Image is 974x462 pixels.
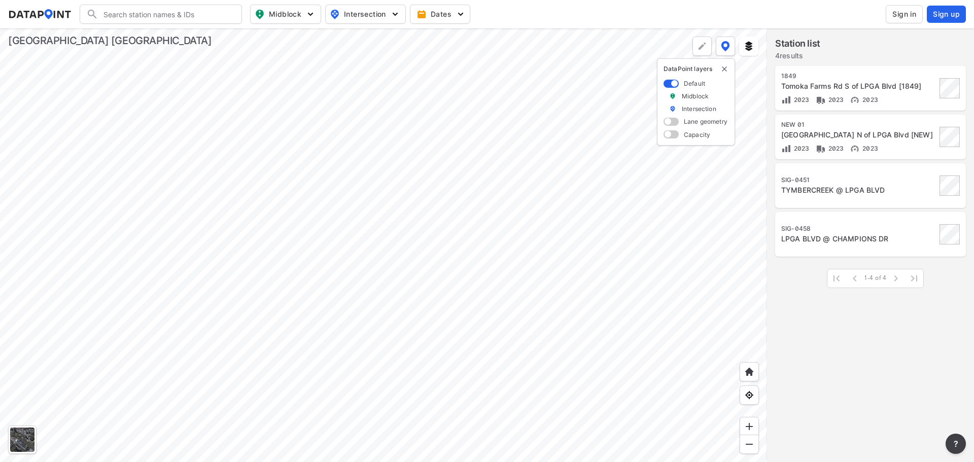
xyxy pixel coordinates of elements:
[684,79,705,88] label: Default
[720,65,728,73] img: close-external-leyer.3061a1c7.svg
[329,8,341,20] img: map_pin_int.54838e6b.svg
[255,8,315,20] span: Midblock
[864,274,887,282] span: 1-4 of 4
[8,425,37,454] div: Toggle basemap
[781,144,791,154] img: Volume count
[826,96,844,103] span: 2023
[390,9,400,19] img: 5YPKRKmlfpI5mqlR8AD95paCi+0kK1fRFDJSaMmawlwaeJcJwk9O2fotCW5ve9gAAAAASUVORK5CYII=
[254,8,266,20] img: map_pin_mid.602f9df1.svg
[925,6,966,23] a: Sign up
[740,417,759,436] div: Zoom in
[744,41,754,51] img: layers.ee07997e.svg
[682,104,716,113] label: Intersection
[846,269,864,288] span: Previous Page
[325,5,406,24] button: Intersection
[781,225,936,233] div: SIG-0458
[946,434,966,454] button: more
[740,435,759,454] div: Zoom out
[905,269,923,288] span: Last Page
[744,390,754,400] img: zeq5HYn9AnE9l6UmnFLPAAAAAElFTkSuQmCC
[781,130,936,140] div: Tymber Creek Rd N of LPGA Blvd [NEW]
[669,104,676,113] img: marker_Intersection.6861001b.svg
[952,438,960,450] span: ?
[816,144,826,154] img: Vehicle class
[419,9,464,19] span: Dates
[884,5,925,23] a: Sign in
[744,421,754,432] img: ZvzfEJKXnyWIrJytrsY285QMwk63cM6Drc+sIAAAAASUVORK5CYII=
[692,37,712,56] div: Polygon tool
[826,145,844,152] span: 2023
[827,269,846,288] span: First Page
[781,72,936,80] div: 1849
[933,9,960,19] span: Sign up
[682,92,709,100] label: Midblock
[98,6,235,22] input: Search
[791,96,810,103] span: 2023
[684,130,710,139] label: Capacity
[720,65,728,73] button: delete
[744,367,754,377] img: +XpAUvaXAN7GudzAAAAAElFTkSuQmCC
[781,234,936,244] div: LPGA BLVD @ CHAMPIONS DR
[8,9,72,19] img: dataPointLogo.9353c09d.svg
[886,5,923,23] button: Sign in
[305,9,316,19] img: 5YPKRKmlfpI5mqlR8AD95paCi+0kK1fRFDJSaMmawlwaeJcJwk9O2fotCW5ve9gAAAAASUVORK5CYII=
[410,5,470,24] button: Dates
[816,95,826,105] img: Vehicle class
[781,95,791,105] img: Volume count
[791,145,810,152] span: 2023
[721,41,730,51] img: data-point-layers.37681fc9.svg
[669,92,676,100] img: marker_Midblock.5ba75e30.svg
[775,51,820,61] label: 4 results
[860,145,878,152] span: 2023
[697,41,707,51] img: +Dz8AAAAASUVORK5CYII=
[850,95,860,105] img: Vehicle speed
[781,121,936,129] div: NEW 01
[716,37,735,56] button: DataPoint layers
[775,37,820,51] label: Station list
[781,185,936,195] div: TYMBERCREEK @ LPGA BLVD
[8,33,212,48] div: [GEOGRAPHIC_DATA] [GEOGRAPHIC_DATA]
[927,6,966,23] button: Sign up
[330,8,399,20] span: Intersection
[740,362,759,381] div: Home
[664,65,728,73] p: DataPoint layers
[892,9,916,19] span: Sign in
[250,5,321,24] button: Midblock
[781,176,936,184] div: SIG-0451
[684,117,727,126] label: Lane geometry
[739,37,758,56] button: External layers
[887,269,905,288] span: Next Page
[416,9,427,19] img: calendar-gold.39a51dde.svg
[456,9,466,19] img: 5YPKRKmlfpI5mqlR8AD95paCi+0kK1fRFDJSaMmawlwaeJcJwk9O2fotCW5ve9gAAAAASUVORK5CYII=
[850,144,860,154] img: Vehicle speed
[744,439,754,449] img: MAAAAAElFTkSuQmCC
[781,81,936,91] div: Tomoka Farms Rd S of LPGA Blvd [1849]
[740,385,759,405] div: View my location
[860,96,878,103] span: 2023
